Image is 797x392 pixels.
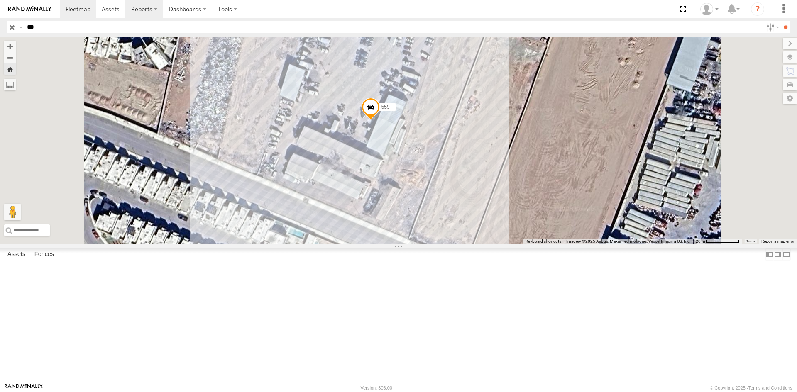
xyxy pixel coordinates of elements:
label: Dock Summary Table to the Left [765,248,774,261]
a: Terms (opens in new tab) [746,240,755,243]
button: Zoom out [4,52,16,63]
label: Map Settings [783,93,797,104]
div: fernando ponce [697,3,721,15]
label: Dock Summary Table to the Right [774,248,782,261]
div: © Copyright 2025 - [710,385,792,390]
label: Fences [30,249,58,261]
a: Visit our Website [5,384,43,392]
label: Assets [3,249,29,261]
a: Terms and Conditions [748,385,792,390]
img: rand-logo.svg [8,6,51,12]
button: Zoom in [4,41,16,52]
label: Hide Summary Table [782,248,791,261]
div: Version: 306.00 [361,385,392,390]
span: Imagery ©2025 Airbus, Maxar Technologies, Vexcel Imaging US, Inc. [566,239,691,243]
button: Map Scale: 20 m per 79 pixels [693,239,742,244]
label: Search Filter Options [763,21,781,33]
i: ? [751,2,764,16]
span: 20 m [696,239,705,243]
a: Report a map error [761,239,795,243]
label: Search Query [17,21,24,33]
span: 559 [381,104,390,110]
button: Zoom Home [4,63,16,75]
button: Keyboard shortcuts [526,239,561,244]
button: Drag Pegman onto the map to open Street View [4,204,21,220]
label: Measure [4,79,16,90]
